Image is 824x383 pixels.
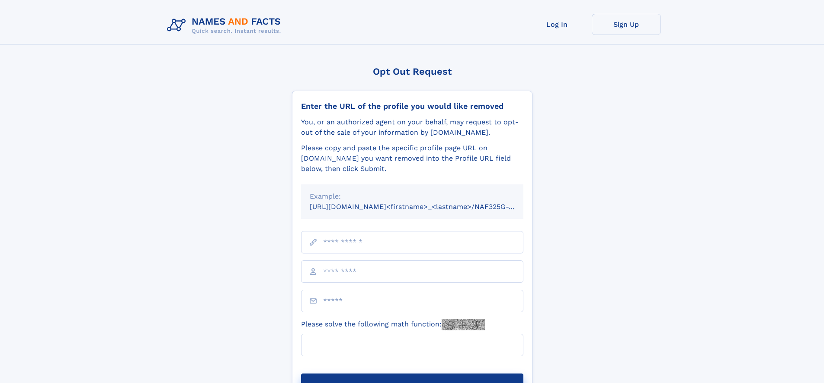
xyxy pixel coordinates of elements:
[301,319,485,330] label: Please solve the following math function:
[292,66,532,77] div: Opt Out Request
[523,14,592,35] a: Log In
[592,14,661,35] a: Sign Up
[164,14,288,37] img: Logo Names and Facts
[301,117,523,138] div: You, or an authorized agent on your behalf, may request to opt-out of the sale of your informatio...
[301,143,523,174] div: Please copy and paste the specific profile page URL on [DOMAIN_NAME] you want removed into the Pr...
[310,191,515,202] div: Example:
[301,101,523,111] div: Enter the URL of the profile you would like removed
[310,203,540,211] small: [URL][DOMAIN_NAME]<firstname>_<lastname>/NAF325G-xxxxxxxx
